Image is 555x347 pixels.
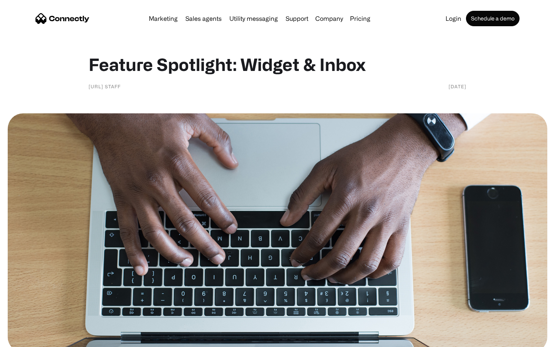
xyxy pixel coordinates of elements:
a: Marketing [146,15,181,22]
a: Pricing [347,15,373,22]
div: Company [315,13,343,24]
a: Sales agents [182,15,225,22]
aside: Language selected: English [8,334,46,344]
a: Schedule a demo [466,11,520,26]
ul: Language list [15,334,46,344]
a: Login [442,15,464,22]
a: Support [283,15,311,22]
a: home [35,13,89,24]
h1: Feature Spotlight: Widget & Inbox [89,54,466,75]
div: [URL] staff [89,83,121,90]
div: Company [313,13,345,24]
a: Utility messaging [226,15,281,22]
div: [DATE] [449,83,466,90]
